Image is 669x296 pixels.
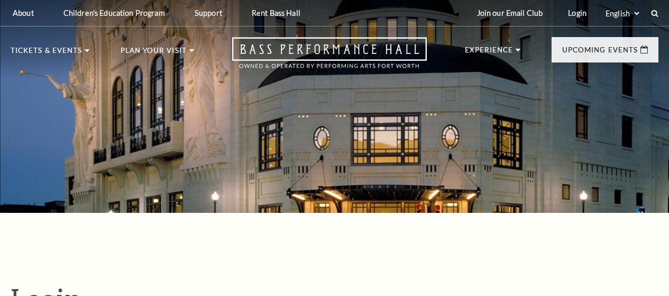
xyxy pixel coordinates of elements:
p: Tickets & Events [11,47,82,60]
p: Rent Bass Hall [252,8,300,17]
p: Experience [465,47,514,59]
p: About [13,8,34,17]
p: Support [195,8,222,17]
p: Plan Your Visit [121,47,187,60]
select: Select: [603,8,641,19]
p: Upcoming Events [562,47,638,59]
p: Children's Education Program [63,8,165,17]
